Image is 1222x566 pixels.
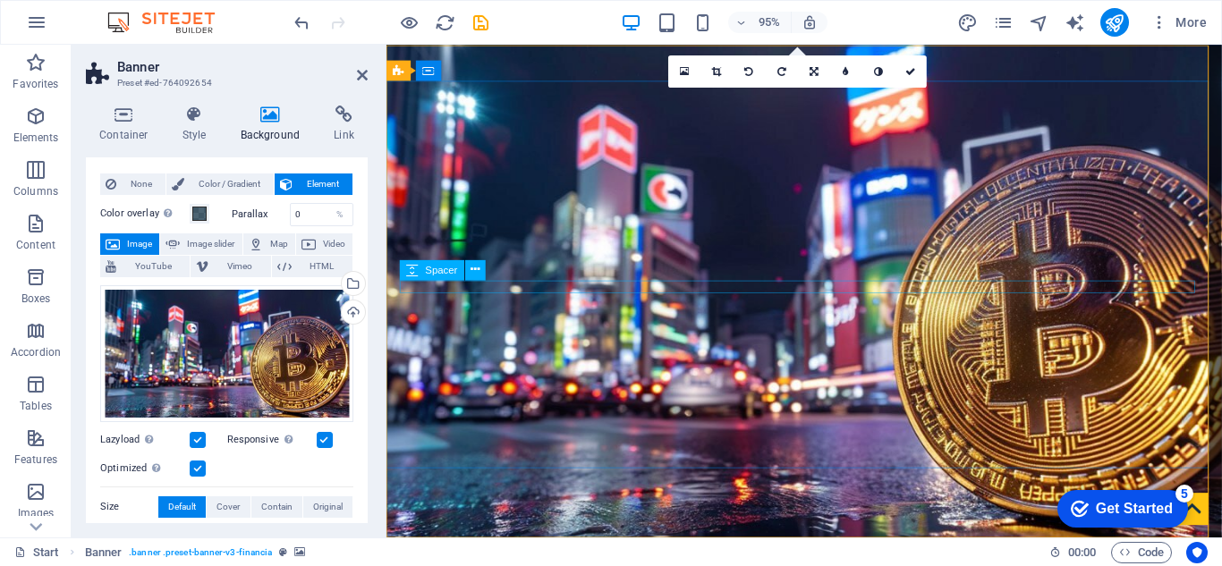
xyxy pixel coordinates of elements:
button: undo [291,12,312,33]
span: Element [298,173,347,195]
button: Usercentrics [1186,542,1208,563]
i: On resize automatically adjust zoom level to fit chosen device. [802,14,818,30]
span: HTML [297,256,347,277]
button: YouTube [100,256,190,277]
span: YouTube [122,256,184,277]
button: Original [303,496,352,518]
span: Contain [261,496,293,518]
a: Rotate left 90° [734,55,766,87]
i: Save (Ctrl+S) [471,13,491,33]
label: Lazyload [100,429,190,451]
span: Vimeo [214,256,265,277]
button: More [1143,8,1214,37]
h2: Banner [117,59,368,75]
h4: Style [169,106,227,143]
h4: Link [320,106,368,143]
span: 00 00 [1068,542,1096,563]
i: Design (Ctrl+Alt+Y) [957,13,978,33]
span: Cover [216,496,240,518]
h4: Background [227,106,321,143]
i: Publish [1104,13,1124,33]
button: text_generator [1065,12,1086,33]
p: Tables [20,399,52,413]
i: This element is a customizable preset [279,547,287,557]
button: publish [1100,8,1129,37]
div: Get Started [53,20,130,36]
button: 95% [728,12,792,33]
button: Cover [207,496,250,518]
button: Code [1111,542,1172,563]
a: Select files from the file manager, stock photos, or upload file(s) [668,55,700,87]
h6: 95% [755,12,784,33]
button: save [470,12,491,33]
label: Parallax [232,209,290,219]
span: None [122,173,160,195]
i: Pages (Ctrl+Alt+S) [993,13,1014,33]
div: % [327,204,352,225]
a: Confirm ( Ctrl ⏎ ) [895,55,927,87]
span: Image [125,233,154,255]
button: Color / Gradient [166,173,274,195]
span: More [1150,13,1207,31]
button: None [100,173,165,195]
p: Favorites [13,77,58,91]
h3: Preset #ed-764092654 [117,75,332,91]
span: Code [1119,542,1164,563]
h6: Session time [1049,542,1097,563]
button: Image [100,233,159,255]
div: 5 [132,4,150,21]
span: Image slider [185,233,236,255]
button: Contain [251,496,302,518]
i: Reload page [435,13,455,33]
label: Size [100,496,158,518]
span: Map [268,233,290,255]
img: Editor Logo [103,12,237,33]
a: Change orientation [798,55,830,87]
span: Original [313,496,343,518]
label: Responsive [227,429,317,451]
i: Navigator [1029,13,1049,33]
div: Get Started 5 items remaining, 0% complete [14,9,145,46]
button: Click here to leave preview mode and continue editing [398,12,420,33]
nav: breadcrumb [85,542,306,563]
span: Click to select. Double-click to edit [85,542,123,563]
button: Image slider [160,233,242,255]
i: This element contains a background [294,547,305,557]
p: Content [16,238,55,252]
button: Video [296,233,352,255]
p: Boxes [21,291,51,306]
label: Optimized [100,458,190,479]
button: design [957,12,979,33]
a: Crop mode [701,55,734,87]
div: WhatsAppImage2025-05-29at15.34.23_e32eed13-90_xsix20Jv8dmQRjbNZsQ.jpg [100,285,353,422]
p: Elements [13,131,59,145]
a: Greyscale [862,55,895,87]
button: reload [434,12,455,33]
p: Images [18,506,55,520]
h4: Container [86,106,169,143]
a: Rotate right 90° [766,55,798,87]
span: Spacer [426,265,458,275]
button: Element [275,173,352,195]
span: Default [168,496,196,518]
button: Default [158,496,206,518]
p: Accordion [11,345,61,359]
button: Map [243,233,295,255]
span: : [1081,545,1083,559]
button: HTML [272,256,352,277]
button: pages [993,12,1014,33]
a: Click to cancel selection. Double-click to open Pages [14,542,59,563]
button: navigator [1029,12,1050,33]
span: Video [321,233,347,255]
button: Vimeo [191,256,270,277]
span: . banner .preset-banner-v3-financia [129,542,272,563]
i: AI Writer [1065,13,1085,33]
i: Undo: Change image (Ctrl+Z) [292,13,312,33]
a: Blur [830,55,862,87]
p: Columns [13,184,58,199]
span: Color / Gradient [190,173,268,195]
p: Features [14,452,57,467]
label: Color overlay [100,203,190,224]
